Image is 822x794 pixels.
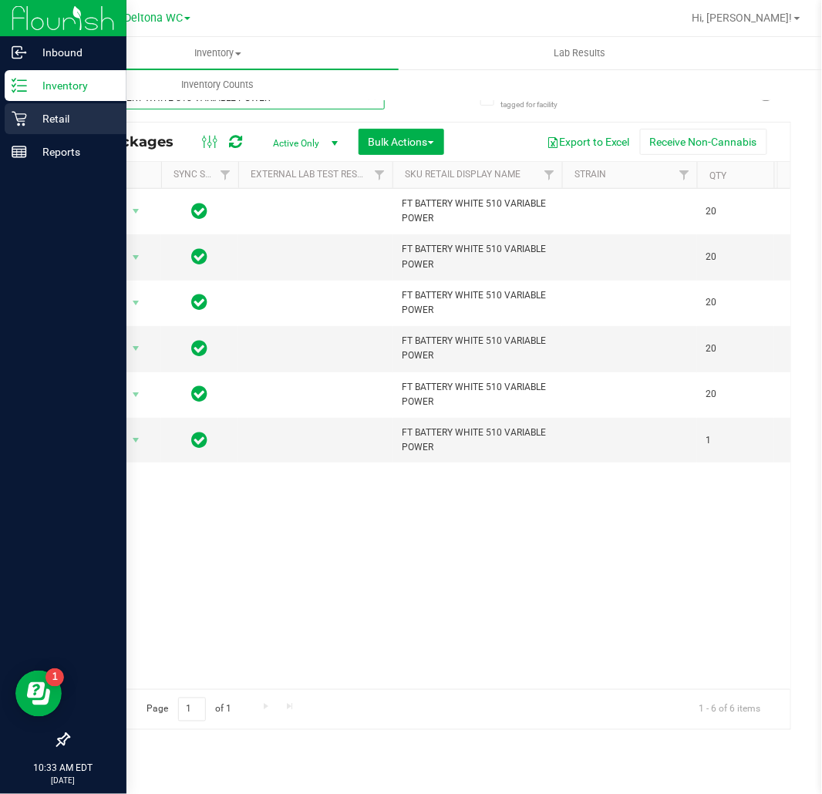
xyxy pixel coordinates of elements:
[27,76,120,95] p: Inventory
[192,429,208,451] span: In Sync
[706,295,765,310] span: 20
[706,341,765,356] span: 20
[27,143,120,161] p: Reports
[402,197,553,226] span: FT BATTERY WHITE 510 VARIABLE POWER
[402,288,553,318] span: FT BATTERY WHITE 510 VARIABLE POWER
[192,338,208,359] span: In Sync
[126,247,146,268] span: select
[706,250,765,264] span: 20
[706,387,765,402] span: 20
[27,109,120,128] p: Retail
[12,111,27,126] inline-svg: Retail
[133,698,244,722] span: Page of 1
[7,775,120,787] p: [DATE]
[12,144,27,160] inline-svg: Reports
[126,292,146,314] span: select
[27,43,120,62] p: Inbound
[37,37,399,69] a: Inventory
[402,380,553,409] span: FT BATTERY WHITE 510 VARIABLE POWER
[399,37,760,69] a: Lab Results
[405,169,520,180] a: Sku Retail Display Name
[692,12,793,24] span: Hi, [PERSON_NAME]!
[402,426,553,455] span: FT BATTERY WHITE 510 VARIABLE POWER
[45,668,64,687] iframe: Resource center unread badge
[192,246,208,267] span: In Sync
[192,200,208,222] span: In Sync
[192,383,208,405] span: In Sync
[124,12,183,25] span: Deltona WC
[640,129,767,155] button: Receive Non-Cannabis
[402,334,553,363] span: FT BATTERY WHITE 510 VARIABLE POWER
[15,671,62,717] iframe: Resource center
[574,169,606,180] a: Strain
[706,433,765,448] span: 1
[126,384,146,405] span: select
[12,78,27,93] inline-svg: Inventory
[402,242,553,271] span: FT BATTERY WHITE 510 VARIABLE POWER
[126,429,146,451] span: select
[672,162,697,188] a: Filter
[533,46,626,60] span: Lab Results
[369,136,434,148] span: Bulk Actions
[359,129,444,155] button: Bulk Actions
[687,698,773,721] span: 1 - 6 of 6 items
[706,204,765,219] span: 20
[80,133,189,150] span: All Packages
[161,78,275,92] span: Inventory Counts
[126,338,146,359] span: select
[251,169,372,180] a: External Lab Test Result
[213,162,238,188] a: Filter
[537,129,640,155] button: Export to Excel
[7,762,120,775] p: 10:33 AM EDT
[537,162,562,188] a: Filter
[12,45,27,60] inline-svg: Inbound
[178,698,206,722] input: 1
[709,170,726,181] a: Qty
[37,69,399,101] a: Inventory Counts
[37,46,399,60] span: Inventory
[126,200,146,222] span: select
[173,169,233,180] a: Sync Status
[367,162,392,188] a: Filter
[192,291,208,313] span: In Sync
